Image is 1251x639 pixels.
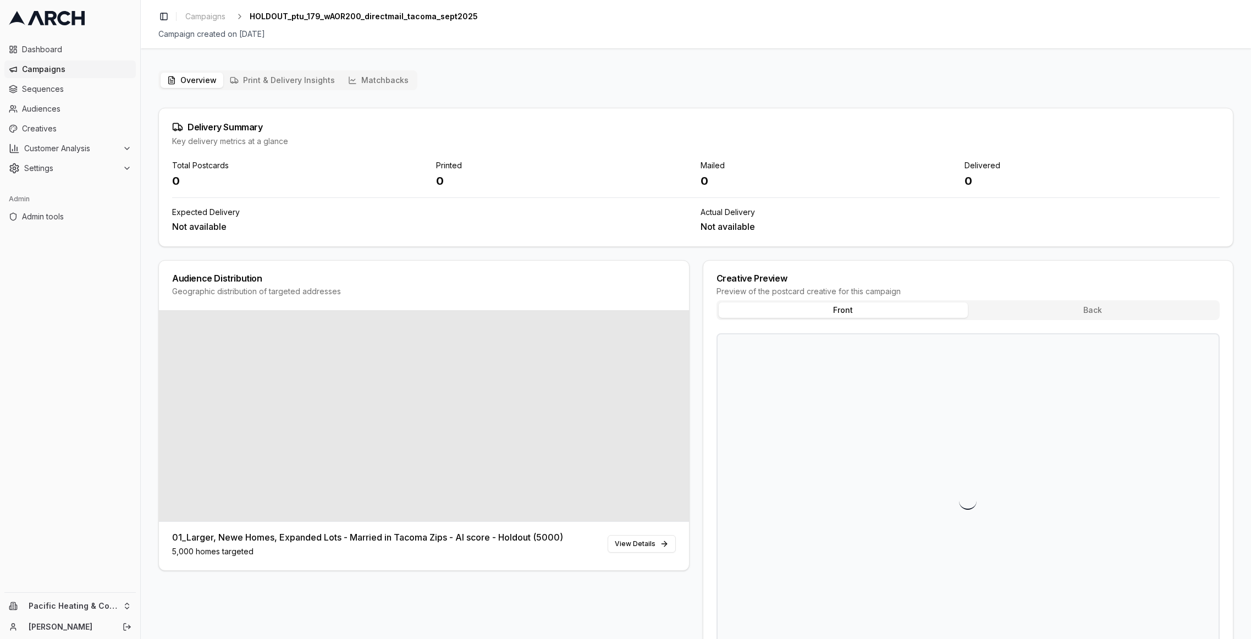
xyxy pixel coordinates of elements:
div: Mailed [701,160,956,171]
div: Admin [4,190,136,208]
span: Settings [24,163,118,174]
span: Dashboard [22,44,131,55]
div: 0 [701,173,956,189]
div: Delivered [965,160,1220,171]
div: Geographic distribution of targeted addresses [172,286,676,297]
div: Key delivery metrics at a glance [172,136,1220,147]
span: HOLDOUT_ptu_179_wAOR200_directmail_tacoma_sept2025 [250,11,478,22]
div: Audience Distribution [172,274,676,283]
span: Sequences [22,84,131,95]
div: Preview of the postcard creative for this campaign [717,286,1220,297]
div: Expected Delivery [172,207,692,218]
nav: breadcrumb [181,9,478,24]
a: Dashboard [4,41,136,58]
span: Creatives [22,123,131,134]
div: Delivery Summary [172,122,1220,133]
a: View Details [608,535,676,553]
a: Sequences [4,80,136,98]
button: Log out [119,619,135,635]
button: Overview [161,73,223,88]
a: Creatives [4,120,136,137]
button: Customer Analysis [4,140,136,157]
span: Campaigns [185,11,225,22]
button: Pacific Heating & Cooling [4,597,136,615]
div: 0 [436,173,691,189]
button: Front [719,302,968,318]
span: Admin tools [22,211,131,222]
button: Print & Delivery Insights [223,73,341,88]
span: Audiences [22,103,131,114]
a: Audiences [4,100,136,118]
span: Campaigns [22,64,131,75]
div: Campaign created on [DATE] [158,29,1233,40]
div: Not available [701,220,1220,233]
div: 5,000 homes targeted [172,546,563,557]
a: Admin tools [4,208,136,225]
span: Pacific Heating & Cooling [29,601,118,611]
button: Back [968,302,1217,318]
button: Matchbacks [341,73,415,88]
div: Printed [436,160,691,171]
a: Campaigns [4,60,136,78]
div: Total Postcards [172,160,427,171]
div: Creative Preview [717,274,1220,283]
a: [PERSON_NAME] [29,621,111,632]
div: 0 [172,173,427,189]
span: Customer Analysis [24,143,118,154]
a: Campaigns [181,9,230,24]
div: Actual Delivery [701,207,1220,218]
button: Settings [4,159,136,177]
div: 01_Larger, Newe Homes, Expanded Lots - Married in Tacoma Zips - AI score - Holdout (5000) [172,531,563,544]
div: 0 [965,173,1220,189]
div: Not available [172,220,692,233]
